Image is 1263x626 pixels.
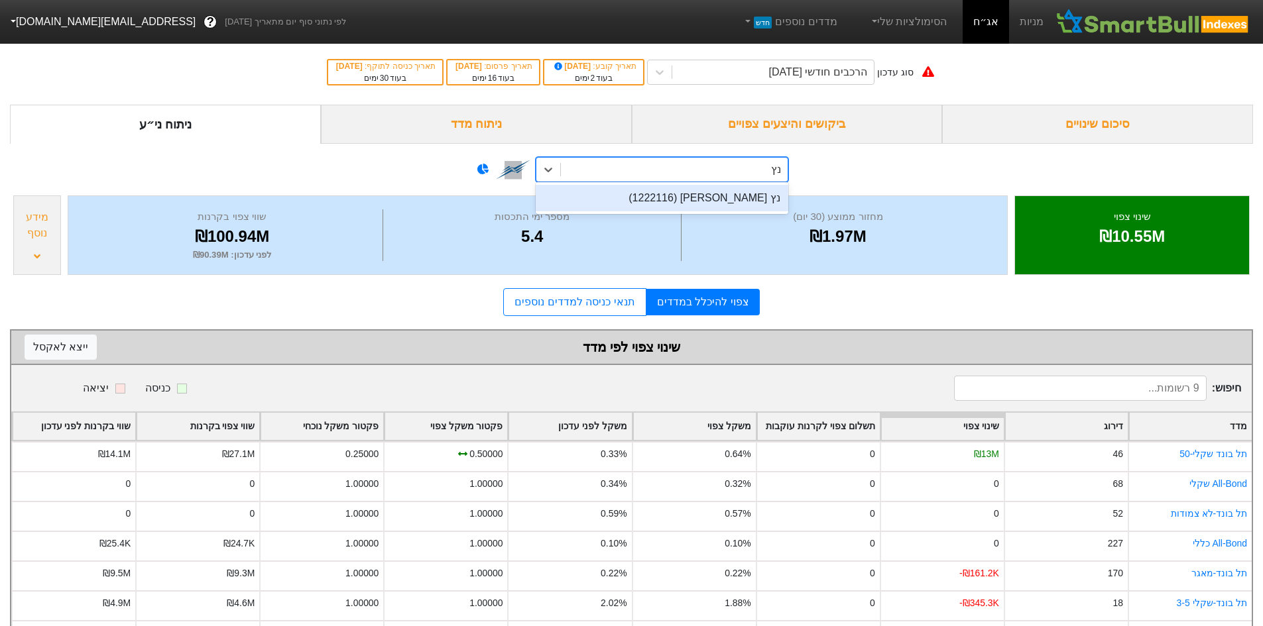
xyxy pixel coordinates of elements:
[954,376,1207,401] input: 9 רשומות...
[469,477,503,491] div: 1.00000
[881,413,1004,440] div: Toggle SortBy
[103,596,131,610] div: ₪4.9M
[1189,478,1247,489] a: All-Bond שקלי
[385,413,507,440] div: Toggle SortBy
[601,477,627,491] div: 0.34%
[17,209,57,241] div: מידע נוסף
[222,447,255,461] div: ₪27.1M
[345,507,379,521] div: 1.00000
[380,74,389,83] span: 30
[646,289,760,315] a: צפוי להיכלל במדדים
[1129,413,1252,440] div: Toggle SortBy
[1113,507,1122,521] div: 52
[870,537,875,550] div: 0
[1113,447,1122,461] div: 46
[85,209,379,225] div: שווי צפוי בקרנות
[725,447,751,461] div: 0.64%
[1171,508,1247,519] a: תל בונד-לא צמודות
[601,566,627,580] div: 0.22%
[1179,448,1247,459] a: תל בונד שקלי-50
[99,537,131,550] div: ₪25.4K
[994,477,999,491] div: 0
[223,537,255,550] div: ₪24.7K
[737,9,843,35] a: מדדים נוספיםחדש
[345,596,379,610] div: 1.00000
[335,72,436,84] div: בעוד ימים
[83,380,109,396] div: יציאה
[469,507,503,521] div: 1.00000
[870,507,875,521] div: 0
[345,477,379,491] div: 1.00000
[207,13,214,31] span: ?
[1113,477,1122,491] div: 68
[551,72,636,84] div: בעוד ימים
[725,507,751,521] div: 0.57%
[509,413,631,440] div: Toggle SortBy
[145,380,170,396] div: כניסה
[488,74,497,83] span: 16
[632,105,943,144] div: ביקושים והיצעים צפויים
[98,447,131,461] div: ₪14.1M
[591,74,595,83] span: 2
[1054,9,1252,35] img: SmartBull
[601,537,627,550] div: 0.10%
[725,566,751,580] div: 0.22%
[552,62,593,71] span: [DATE]
[469,566,503,580] div: 1.00000
[769,64,867,80] div: הרכבים חודשי [DATE]
[1113,596,1122,610] div: 18
[345,537,379,550] div: 1.00000
[335,60,436,72] div: תאריך כניסה לתוקף :
[336,62,365,71] span: [DATE]
[103,566,131,580] div: ₪9.5M
[10,105,321,144] div: ניתוח ני״ע
[469,596,503,610] div: 1.00000
[1032,225,1233,248] div: ₪10.55M
[870,477,875,491] div: 0
[85,225,379,248] div: ₪100.94M
[250,477,255,491] div: 0
[870,447,875,461] div: 0
[387,209,678,225] div: מספר ימי התכסות
[321,105,632,144] div: ניתוח מדד
[551,60,636,72] div: תאריך קובע :
[125,477,131,491] div: 0
[137,413,259,440] div: Toggle SortBy
[225,15,346,28] span: לפי נתוני סוף יום מתאריך [DATE]
[954,376,1241,401] span: חיפוש :
[601,507,627,521] div: 0.59%
[455,62,484,71] span: [DATE]
[227,566,255,580] div: ₪9.3M
[959,596,999,610] div: -₪345.3K
[345,447,379,461] div: 0.25000
[13,413,135,440] div: Toggle SortBy
[877,66,914,79] div: סוג עדכון
[469,537,503,550] div: 1.00000
[1005,413,1128,440] div: Toggle SortBy
[25,337,1238,357] div: שינוי צפוי לפי מדד
[870,596,875,610] div: 0
[994,507,999,521] div: 0
[601,447,627,461] div: 0.33%
[974,447,999,461] div: ₪13M
[994,537,999,550] div: 0
[345,566,379,580] div: 1.00000
[1177,598,1247,608] a: תל בונד-שקלי 3-5
[685,225,991,248] div: ₪1.97M
[870,566,875,580] div: 0
[959,566,999,580] div: -₪161.2K
[454,60,532,72] div: תאריך פרסום :
[261,413,383,440] div: Toggle SortBy
[536,185,788,211] div: נץ [PERSON_NAME] (1222116)
[503,288,646,316] a: תנאי כניסה למדדים נוספים
[454,72,532,84] div: בעוד ימים
[1032,209,1233,225] div: שינוי צפוי
[601,596,627,610] div: 2.02%
[725,477,751,491] div: 0.32%
[1108,566,1123,580] div: 170
[469,447,503,461] div: 0.50000
[85,248,379,262] div: לפני עדכון : ₪90.39M
[942,105,1253,144] div: סיכום שינויים
[227,596,255,610] div: ₪4.6M
[757,413,880,440] div: Toggle SortBy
